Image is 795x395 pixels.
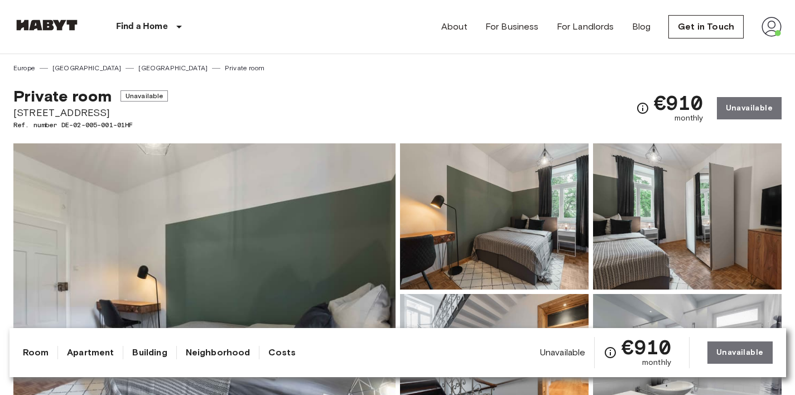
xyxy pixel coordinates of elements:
[668,15,744,38] a: Get in Touch
[268,346,296,359] a: Costs
[540,346,586,359] span: Unavailable
[67,346,114,359] a: Apartment
[654,93,704,113] span: €910
[121,90,168,102] span: Unavailable
[400,143,589,290] img: Picture of unit DE-02-005-001-01HF
[138,63,208,73] a: [GEOGRAPHIC_DATA]
[225,63,264,73] a: Private room
[13,20,80,31] img: Habyt
[621,337,671,357] span: €910
[762,17,782,37] img: avatar
[13,120,168,130] span: Ref. number DE-02-005-001-01HF
[132,346,167,359] a: Building
[116,20,168,33] p: Find a Home
[23,346,49,359] a: Room
[186,346,250,359] a: Neighborhood
[632,20,651,33] a: Blog
[485,20,539,33] a: For Business
[593,143,782,290] img: Picture of unit DE-02-005-001-01HF
[636,102,649,115] svg: Check cost overview for full price breakdown. Please note that discounts apply to new joiners onl...
[441,20,468,33] a: About
[604,346,617,359] svg: Check cost overview for full price breakdown. Please note that discounts apply to new joiners onl...
[52,63,122,73] a: [GEOGRAPHIC_DATA]
[13,105,168,120] span: [STREET_ADDRESS]
[674,113,704,124] span: monthly
[557,20,614,33] a: For Landlords
[13,63,35,73] a: Europe
[642,357,671,368] span: monthly
[13,86,112,105] span: Private room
